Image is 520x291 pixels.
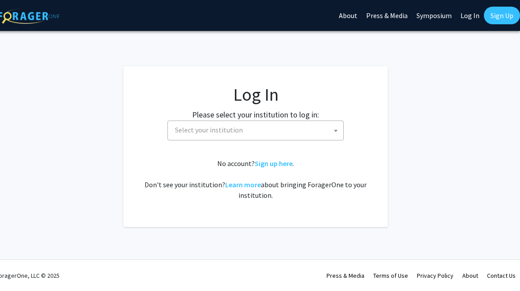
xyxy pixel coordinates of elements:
[373,272,408,280] a: Terms of Use
[175,125,243,134] span: Select your institution
[7,251,37,284] iframe: Chat
[225,180,261,189] a: Learn more about bringing ForagerOne to your institution
[167,121,344,140] span: Select your institution
[255,159,293,168] a: Sign up here
[327,272,364,280] a: Press & Media
[417,272,453,280] a: Privacy Policy
[141,84,370,105] h1: Log In
[141,158,370,200] div: No account? . Don't see your institution? about bringing ForagerOne to your institution.
[487,272,516,280] a: Contact Us
[484,7,520,24] a: Sign Up
[171,121,343,139] span: Select your institution
[462,272,478,280] a: About
[192,109,319,121] label: Please select your institution to log in:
